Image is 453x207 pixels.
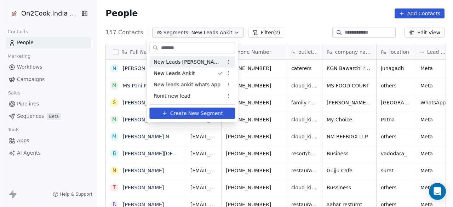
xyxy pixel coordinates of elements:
span: Create New Segment [170,110,223,117]
button: Create New Segment [149,108,235,119]
span: New Leads Ankit [154,70,195,77]
span: Ronit new lead [154,92,190,100]
div: Suggestions [149,56,235,102]
span: New Leads [PERSON_NAME] [154,58,223,66]
span: New leads ankit whats app [154,81,220,88]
